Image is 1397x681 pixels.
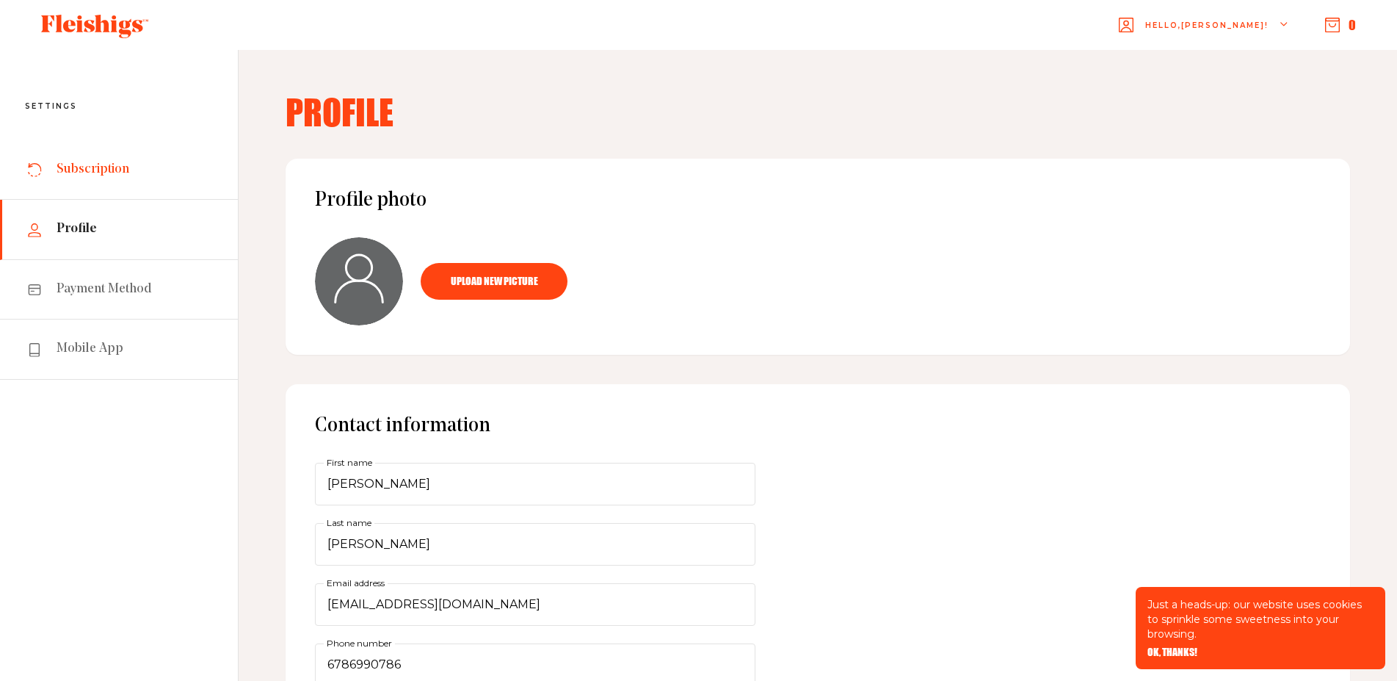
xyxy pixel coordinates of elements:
span: Profile [57,220,97,238]
span: Contact information [315,416,490,436]
span: Hello, [PERSON_NAME] ! [1145,20,1269,54]
input: Email address [315,583,755,626]
p: Just a heads-up: our website uses cookies to sprinkle some sweetness into your browsing. [1147,597,1374,641]
button: OK, THANKS! [1147,647,1197,657]
span: Payment Method [57,281,152,298]
label: Email address [324,575,388,591]
input: First name [315,463,755,505]
span: Subscription [57,161,129,179]
img: Profile [315,237,403,325]
label: Phone number [324,635,395,652]
label: First name [324,455,375,471]
h4: Profile [286,94,1350,129]
button: 0 [1325,17,1356,33]
span: Profile photo [315,188,1321,214]
span: Mobile App [57,340,123,358]
input: Last name [315,523,755,566]
label: Last name [324,515,374,531]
